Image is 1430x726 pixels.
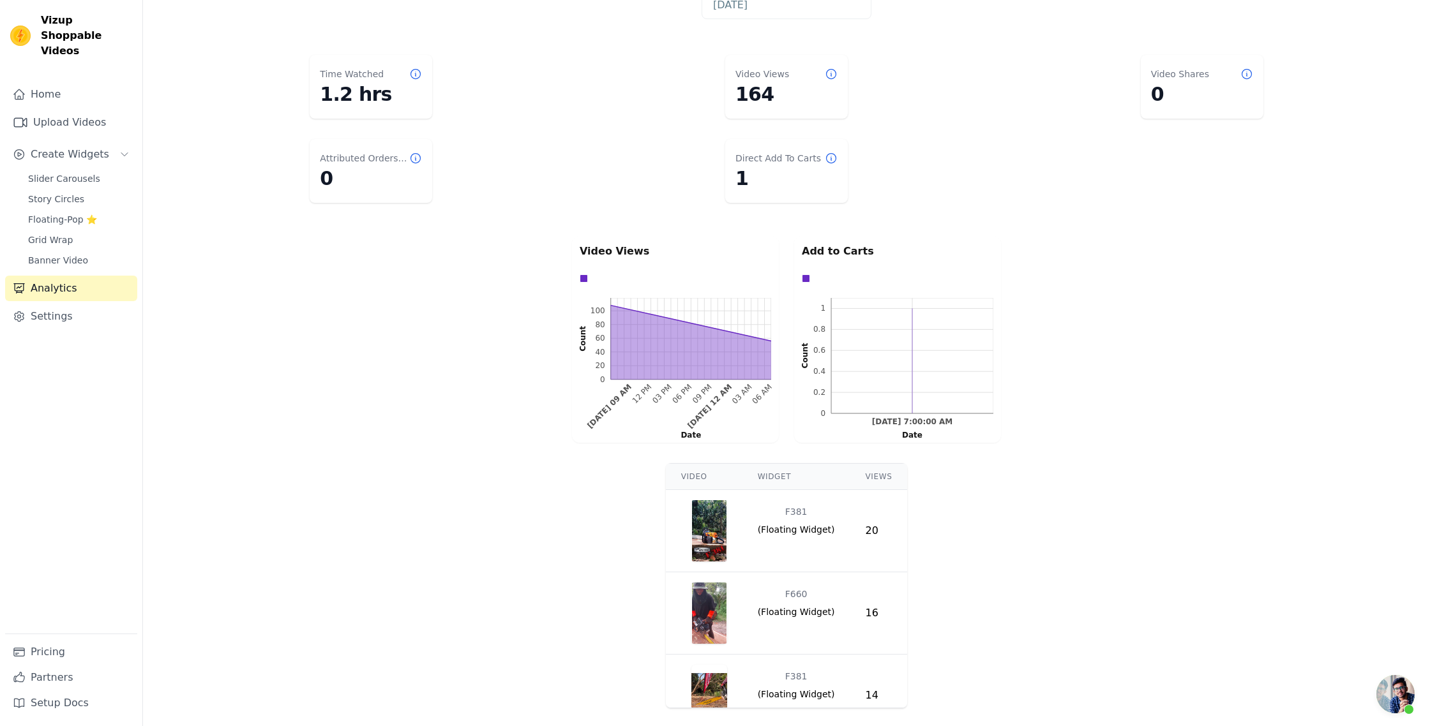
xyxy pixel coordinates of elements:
[1151,83,1253,106] dd: 0
[28,233,73,246] span: Grid Wrap
[1151,68,1209,80] dt: Video Shares
[902,431,922,440] text: Date
[691,500,727,561] img: video
[129,74,139,84] img: tab_keywords_by_traffic_grey.svg
[681,431,701,440] text: Date
[51,75,114,84] div: Domain Overview
[850,464,908,490] th: Views
[799,271,990,286] div: Data groups
[730,382,754,406] text: 03 AM
[758,523,835,536] span: ( Floating Widget )
[820,304,825,313] g: 1
[10,26,31,46] img: Vizup
[866,688,892,703] div: 14
[595,361,605,370] text: 20
[742,464,850,490] th: Widget
[813,388,825,397] text: 0.2
[735,167,838,190] dd: 1
[751,382,774,406] text: 06 AM
[578,326,587,352] text: Count
[631,382,654,405] text: 12 PM
[320,152,409,165] dt: Attributed Orders Count
[41,13,132,59] span: Vizup Shoppable Videos
[1376,675,1415,713] div: คำแนะนำเมื่อวางเมาส์เหนือปุ่มเปิด
[686,382,734,430] text: [DATE] 12 AM
[576,271,768,286] div: Data groups
[28,172,100,185] span: Slider Carousels
[320,68,384,80] dt: Time Watched
[36,20,63,31] div: v 4.0.25
[872,418,953,427] g: Tue Sep 23 2025 07:00:00 GMT+0700 (เวลาอินโดจีน)
[20,231,137,249] a: Grid Wrap
[785,500,808,523] div: F381
[591,306,605,315] text: 100
[5,82,137,107] a: Home
[585,382,633,430] g: Tue Sep 23 2025 09:00:00 GMT+0700 (เวลาอินโดจีน)
[585,380,774,431] g: bottom ticks
[320,167,422,190] dd: 0
[671,382,694,405] text: 06 PM
[691,665,727,726] img: video
[28,213,97,226] span: Floating-Pop ⭐
[5,304,137,329] a: Settings
[559,298,611,384] g: left axis
[28,254,88,267] span: Banner Video
[595,334,605,343] text: 60
[785,665,808,688] div: F381
[320,83,422,106] dd: 1.2 hrs
[20,190,137,208] a: Story Circles
[820,409,825,418] text: 0
[595,320,605,329] text: 80
[813,298,831,418] g: left ticks
[28,193,84,205] span: Story Circles
[5,665,137,690] a: Partners
[31,147,109,162] span: Create Widgets
[666,464,742,490] th: Video
[595,348,605,357] text: 40
[801,343,809,368] text: Count
[671,382,694,405] g: Tue Sep 23 2025 18:00:00 GMT+0700 (เวลาอินโดจีน)
[5,142,137,167] button: Create Widgets
[33,33,140,43] div: Domain: [DOMAIN_NAME]
[37,74,47,84] img: tab_domain_overview_orange.svg
[631,382,654,405] g: Tue Sep 23 2025 12:00:00 GMT+0700 (เวลาอินโดจีน)
[735,68,789,80] dt: Video Views
[651,382,674,405] g: Tue Sep 23 2025 15:00:00 GMT+0700 (เวลาอินโดจีน)
[20,211,137,228] a: Floating-Pop ⭐
[758,605,835,618] span: ( Floating Widget )
[735,152,821,165] dt: Direct Add To Carts
[831,413,993,427] g: bottom ticks
[691,382,714,405] g: Tue Sep 23 2025 21:00:00 GMT+0700 (เวลาอินโดจีน)
[686,382,734,430] g: Wed Sep 24 2025 00:00:00 GMT+0700 (เวลาอินโดจีน)
[5,110,137,135] a: Upload Videos
[580,244,771,259] p: Video Views
[730,382,754,406] g: Wed Sep 24 2025 03:00:00 GMT+0700 (เวลาอินโดจีน)
[5,639,137,665] a: Pricing
[813,346,825,355] text: 0.6
[691,582,727,644] img: video
[735,83,838,106] dd: 164
[785,582,808,605] div: F660
[866,605,892,621] div: 16
[751,382,774,406] g: Wed Sep 24 2025 06:00:00 GMT+0700 (เวลาอินโดจีน)
[591,298,611,384] g: left ticks
[5,690,137,716] a: Setup Docs
[5,276,137,301] a: Analytics
[872,418,953,427] text: [DATE] 7:00:00 AM
[20,170,137,188] a: Slider Carousels
[813,367,825,376] g: 0.4
[600,375,605,384] text: 0
[784,298,831,418] g: left axis
[20,33,31,43] img: website_grey.svg
[813,325,825,334] text: 0.8
[143,75,211,84] div: Keywords by Traffic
